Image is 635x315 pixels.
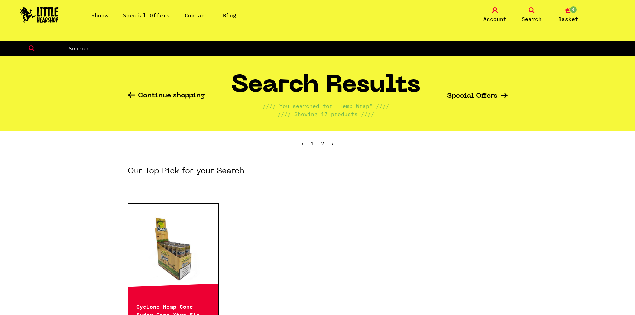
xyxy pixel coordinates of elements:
span: ‹ [301,140,304,147]
a: Continue shopping [128,92,205,100]
a: Special Offers [123,12,170,19]
p: //// You searched for "Hemp Wrap" //// [263,102,389,110]
input: Search... [68,44,635,53]
span: Search [522,15,542,23]
span: Basket [558,15,578,23]
a: Blog [223,12,236,19]
a: Search [515,7,548,23]
a: Shop [91,12,108,19]
li: « Previous [301,141,304,146]
span: Account [483,15,507,23]
h1: Search Results [231,74,420,102]
p: //// Showing 17 products //// [278,110,374,118]
a: Special Offers [447,93,508,100]
img: Little Head Shop Logo [20,7,59,23]
a: Next » [331,140,334,147]
h3: Our Top Pick for your Search [128,166,244,177]
span: 1 [311,140,314,147]
a: 2 [321,140,324,147]
span: 0 [569,6,577,14]
a: 0 Basket [552,7,585,23]
a: Contact [185,12,208,19]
